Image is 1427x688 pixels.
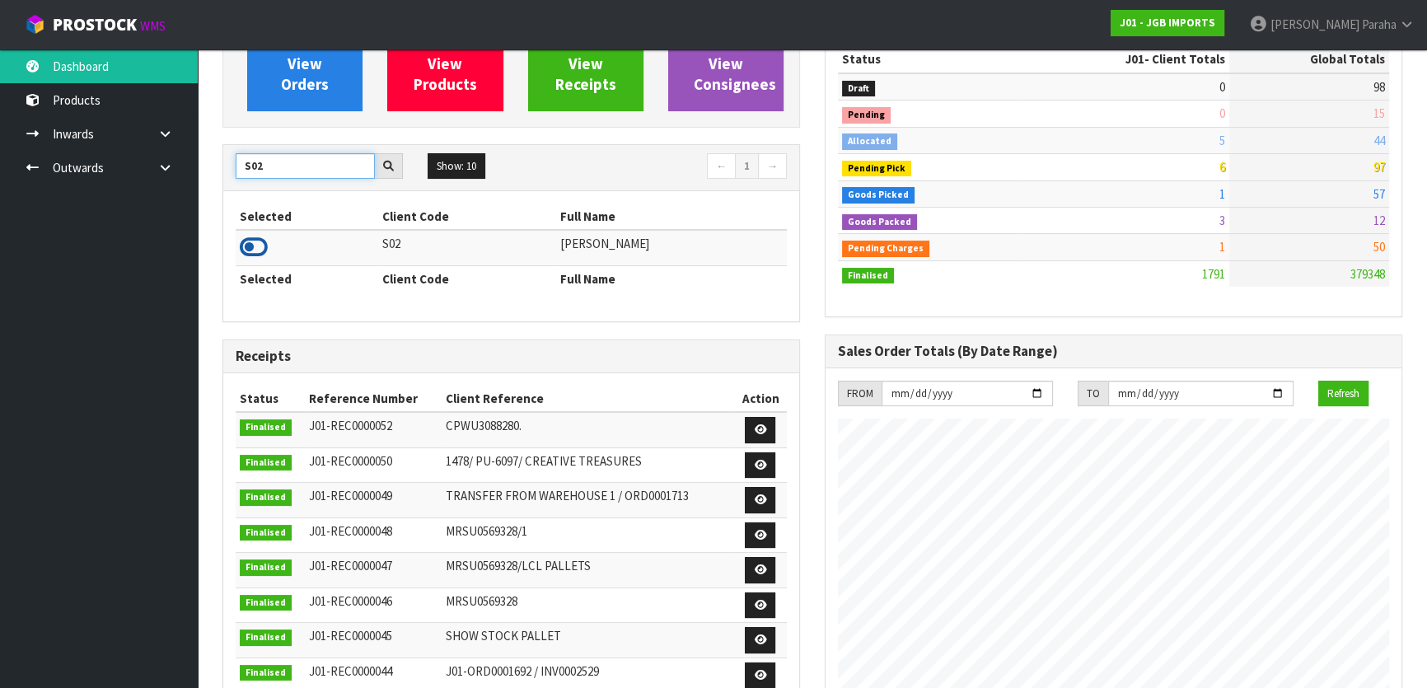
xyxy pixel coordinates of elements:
[428,153,485,180] button: Show: 10
[1373,186,1385,202] span: 57
[140,18,166,34] small: WMS
[555,33,616,95] span: View Receipts
[1318,381,1369,407] button: Refresh
[842,268,894,284] span: Finalised
[556,204,787,230] th: Full Name
[707,153,736,180] a: ←
[1219,159,1225,175] span: 6
[1219,105,1225,121] span: 0
[446,523,527,539] span: MRSU0569328/1
[236,265,378,292] th: Selected
[1078,381,1108,407] div: TO
[309,488,392,503] span: J01-REC0000049
[556,230,787,265] td: [PERSON_NAME]
[281,33,329,95] span: View Orders
[240,489,292,506] span: Finalised
[842,241,929,257] span: Pending Charges
[1219,239,1225,255] span: 1
[842,214,917,231] span: Goods Packed
[446,663,599,679] span: J01-ORD0001692 / INV0002529
[1229,46,1389,73] th: Global Totals
[1350,266,1385,282] span: 379348
[309,628,392,644] span: J01-REC0000045
[524,153,788,182] nav: Page navigation
[236,386,305,412] th: Status
[25,14,45,35] img: cube-alt.png
[378,204,556,230] th: Client Code
[236,153,375,179] input: Search clients
[378,230,556,265] td: S02
[240,419,292,436] span: Finalised
[240,525,292,541] span: Finalised
[442,386,734,412] th: Client Reference
[694,33,776,95] span: View Consignees
[446,593,517,609] span: MRSU0569328
[53,14,137,35] span: ProStock
[309,418,392,433] span: J01-REC0000052
[309,593,392,609] span: J01-REC0000046
[1219,133,1225,148] span: 5
[240,665,292,681] span: Finalised
[1373,159,1385,175] span: 97
[309,453,392,469] span: J01-REC0000050
[309,558,392,573] span: J01-REC0000047
[446,418,522,433] span: CPWU3088280.
[1219,79,1225,95] span: 0
[1021,46,1228,73] th: - Client Totals
[240,559,292,576] span: Finalised
[556,265,787,292] th: Full Name
[240,595,292,611] span: Finalised
[240,455,292,471] span: Finalised
[838,46,1021,73] th: Status
[842,161,911,177] span: Pending Pick
[446,488,689,503] span: TRANSFER FROM WAREHOUSE 1 / ORD0001713
[414,33,477,95] span: View Products
[838,381,882,407] div: FROM
[1373,239,1385,255] span: 50
[309,663,392,679] span: J01-REC0000044
[734,386,787,412] th: Action
[387,17,503,111] a: ViewProducts
[842,133,897,150] span: Allocated
[305,386,441,412] th: Reference Number
[1373,213,1385,228] span: 12
[735,153,759,180] a: 1
[236,204,378,230] th: Selected
[378,265,556,292] th: Client Code
[1373,79,1385,95] span: 98
[668,17,784,111] a: ViewConsignees
[446,453,642,469] span: 1478/ PU-6097/ CREATIVE TREASURES
[236,349,787,364] h3: Receipts
[1270,16,1359,32] span: [PERSON_NAME]
[1202,266,1225,282] span: 1791
[1111,10,1224,36] a: J01 - JGB IMPORTS
[842,187,915,204] span: Goods Picked
[446,558,591,573] span: MRSU0569328/LCL PALLETS
[1120,16,1215,30] strong: J01 - JGB IMPORTS
[446,628,561,644] span: SHOW STOCK PALLET
[758,153,787,180] a: →
[528,17,643,111] a: ViewReceipts
[838,344,1389,359] h3: Sales Order Totals (By Date Range)
[309,523,392,539] span: J01-REC0000048
[1373,133,1385,148] span: 44
[1219,186,1225,202] span: 1
[1373,105,1385,121] span: 15
[247,17,363,111] a: ViewOrders
[240,629,292,646] span: Finalised
[1125,51,1144,67] span: J01
[1362,16,1397,32] span: Paraha
[1219,213,1225,228] span: 3
[842,81,875,97] span: Draft
[842,107,891,124] span: Pending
